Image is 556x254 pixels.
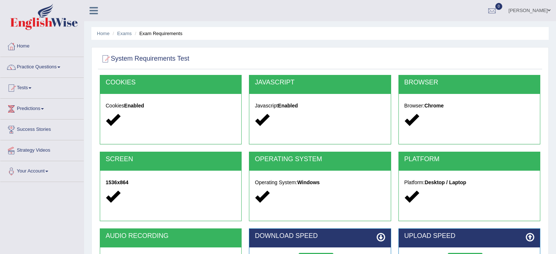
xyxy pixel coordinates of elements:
h2: SCREEN [106,156,236,163]
h2: COOKIES [106,79,236,86]
h5: Cookies [106,103,236,109]
h2: DOWNLOAD SPEED [255,232,385,240]
strong: Enabled [278,103,298,109]
h2: OPERATING SYSTEM [255,156,385,163]
li: Exam Requirements [133,30,182,37]
h2: JAVASCRIPT [255,79,385,86]
a: Your Account [0,161,84,179]
a: Success Stories [0,120,84,138]
span: 0 [495,3,503,10]
h5: Browser: [404,103,534,109]
a: Practice Questions [0,57,84,75]
strong: Chrome [424,103,444,109]
h5: Platform: [404,180,534,185]
a: Predictions [0,99,84,117]
strong: 1536x864 [106,179,128,185]
a: Home [97,31,110,36]
h2: UPLOAD SPEED [404,232,534,240]
h2: PLATFORM [404,156,534,163]
a: Tests [0,78,84,96]
h5: Javascript [255,103,385,109]
strong: Windows [297,179,319,185]
a: Strategy Videos [0,140,84,159]
h2: AUDIO RECORDING [106,232,236,240]
a: Home [0,36,84,54]
h2: BROWSER [404,79,534,86]
strong: Desktop / Laptop [425,179,466,185]
h2: System Requirements Test [100,53,189,64]
a: Exams [117,31,132,36]
h5: Operating System: [255,180,385,185]
strong: Enabled [124,103,144,109]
